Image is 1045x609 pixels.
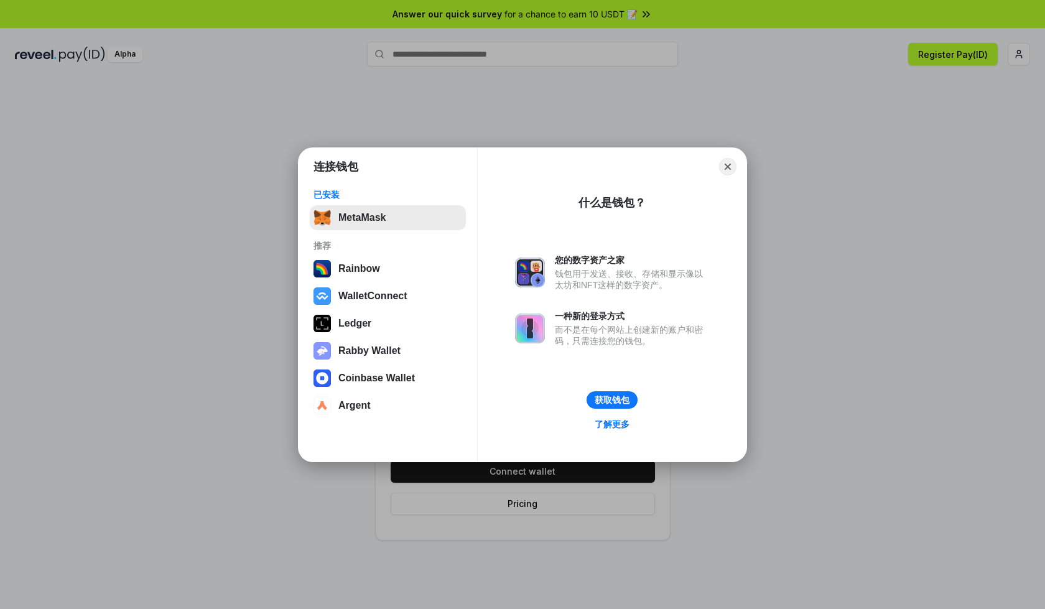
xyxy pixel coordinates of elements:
[515,314,545,343] img: svg+xml,%3Csvg%20xmlns%3D%22http%3A%2F%2Fwww.w3.org%2F2000%2Fsvg%22%20fill%3D%22none%22%20viewBox...
[313,287,331,305] img: svg+xml,%3Csvg%20width%3D%2228%22%20height%3D%2228%22%20viewBox%3D%220%200%2028%2028%22%20fill%3D...
[338,400,371,411] div: Argent
[310,205,466,230] button: MetaMask
[587,416,637,432] a: 了解更多
[313,397,331,414] img: svg+xml,%3Csvg%20width%3D%2228%22%20height%3D%2228%22%20viewBox%3D%220%200%2028%2028%22%20fill%3D...
[555,254,709,266] div: 您的数字资产之家
[338,373,415,384] div: Coinbase Wallet
[313,342,331,360] img: svg+xml,%3Csvg%20xmlns%3D%22http%3A%2F%2Fwww.w3.org%2F2000%2Fsvg%22%20fill%3D%22none%22%20viewBox...
[313,370,331,387] img: svg+xml,%3Csvg%20width%3D%2228%22%20height%3D%2228%22%20viewBox%3D%220%200%2028%2028%22%20fill%3D...
[313,159,358,174] h1: 连接钱包
[313,240,462,251] div: 推荐
[338,291,407,302] div: WalletConnect
[310,393,466,418] button: Argent
[719,158,736,175] button: Close
[338,212,386,223] div: MetaMask
[555,310,709,322] div: 一种新的登录方式
[313,315,331,332] img: svg+xml,%3Csvg%20xmlns%3D%22http%3A%2F%2Fwww.w3.org%2F2000%2Fsvg%22%20width%3D%2228%22%20height%3...
[310,366,466,391] button: Coinbase Wallet
[515,258,545,287] img: svg+xml,%3Csvg%20xmlns%3D%22http%3A%2F%2Fwww.w3.org%2F2000%2Fsvg%22%20fill%3D%22none%22%20viewBox...
[555,268,709,291] div: 钱包用于发送、接收、存储和显示像以太坊和NFT这样的数字资产。
[555,324,709,346] div: 而不是在每个网站上创建新的账户和密码，只需连接您的钱包。
[310,338,466,363] button: Rabby Wallet
[578,195,646,210] div: 什么是钱包？
[310,284,466,309] button: WalletConnect
[338,263,380,274] div: Rainbow
[310,256,466,281] button: Rainbow
[595,394,629,406] div: 获取钱包
[587,391,638,409] button: 获取钱包
[595,419,629,430] div: 了解更多
[338,318,371,329] div: Ledger
[313,209,331,226] img: svg+xml,%3Csvg%20fill%3D%22none%22%20height%3D%2233%22%20viewBox%3D%220%200%2035%2033%22%20width%...
[310,311,466,336] button: Ledger
[313,260,331,277] img: svg+xml,%3Csvg%20width%3D%22120%22%20height%3D%22120%22%20viewBox%3D%220%200%20120%20120%22%20fil...
[338,345,401,356] div: Rabby Wallet
[313,189,462,200] div: 已安装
